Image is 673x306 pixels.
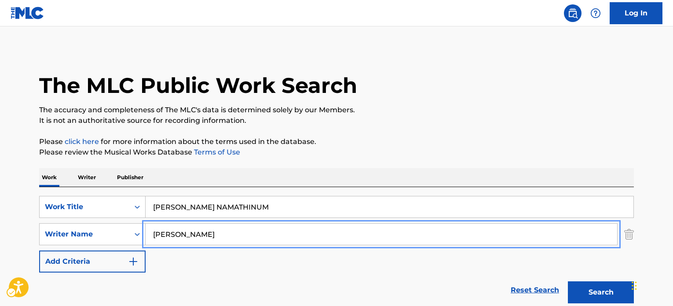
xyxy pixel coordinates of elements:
[567,8,578,18] img: search
[632,273,637,299] div: Drag
[39,147,634,158] p: Please review the Musical Works Database
[590,8,601,18] img: help
[192,148,240,156] a: Terms of Use
[39,168,59,187] p: Work
[568,281,634,303] button: Search
[146,196,633,218] input: Search...
[506,280,563,300] a: Reset Search
[39,105,634,115] p: The accuracy and completeness of The MLC's data is determined solely by our Members.
[39,72,357,99] h1: The MLC Public Work Search
[114,168,146,187] p: Publisher
[146,224,617,245] input: Search...
[624,223,634,245] img: Delete Criterion
[65,137,99,146] a: Music industry terminology | mechanical licensing collective
[39,251,146,273] button: Add Criteria
[11,7,44,19] img: MLC Logo
[629,264,673,306] div: Chat Widget
[610,2,662,24] a: Log In
[39,136,634,147] p: Please for more information about the terms used in the database.
[45,229,124,240] div: Writer Name
[45,202,124,212] div: Work Title
[128,256,139,267] img: 9d2ae6d4665cec9f34b9.svg
[629,264,673,306] iframe: Hubspot Iframe
[75,168,99,187] p: Writer
[39,115,634,126] p: It is not an authoritative source for recording information.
